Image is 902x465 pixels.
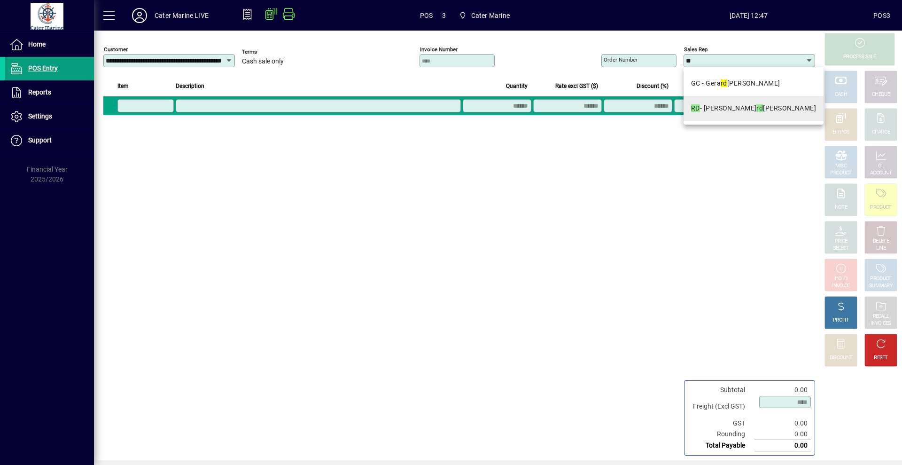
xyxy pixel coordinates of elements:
td: Freight (Excl GST) [688,395,754,418]
div: SUMMARY [869,283,893,290]
span: Description [176,81,204,91]
td: Subtotal [688,385,754,395]
mat-label: Invoice number [420,46,458,53]
div: - [PERSON_NAME] [PERSON_NAME] [691,103,816,113]
div: Cater Marine LIVE [155,8,209,23]
span: [DATE] 12:47 [624,8,873,23]
span: Terms [242,49,298,55]
span: Cater Marine [455,7,513,24]
mat-label: Customer [104,46,128,53]
div: PRICE [835,238,848,245]
span: Discount (%) [637,81,669,91]
div: DELETE [873,238,889,245]
span: POS Entry [28,64,58,72]
a: Home [5,33,94,56]
span: Cash sale only [242,58,284,65]
div: CHARGE [872,129,890,136]
div: NOTE [835,204,847,211]
span: Cater Marine [471,8,510,23]
div: HOLD [835,276,847,283]
div: GL [878,163,884,170]
div: RESET [874,355,888,362]
mat-label: Order number [604,56,638,63]
span: Home [28,40,46,48]
td: 0.00 [754,418,811,429]
div: PRODUCT [830,170,851,177]
div: SELECT [833,245,849,252]
td: 0.00 [754,385,811,395]
div: PRODUCT [870,204,891,211]
mat-option: GC - Gerard Cantin [684,71,824,96]
span: POS [420,8,433,23]
a: Settings [5,105,94,128]
td: 0.00 [754,429,811,440]
mat-option: RD - Richard Darby [684,96,824,121]
div: ACCOUNT [870,170,892,177]
span: Reports [28,88,51,96]
td: GST [688,418,754,429]
div: PROFIT [833,317,849,324]
span: Item [117,81,129,91]
div: INVOICES [871,320,891,327]
div: EFTPOS [832,129,850,136]
div: PRODUCT [870,276,891,283]
div: MISC [835,163,847,170]
div: LINE [876,245,886,252]
span: Quantity [506,81,528,91]
em: rd [756,104,763,112]
em: rd [721,79,727,87]
div: INVOICE [832,283,849,290]
td: 0.00 [754,440,811,451]
div: POS3 [873,8,890,23]
div: CHEQUE [872,91,890,98]
div: RECALL [873,313,889,320]
span: 3 [442,8,446,23]
a: Reports [5,81,94,104]
a: Support [5,129,94,152]
span: Settings [28,112,52,120]
td: Rounding [688,429,754,440]
div: CASH [835,91,847,98]
div: DISCOUNT [830,355,852,362]
span: Support [28,136,52,144]
td: Total Payable [688,440,754,451]
div: GC - Gera [PERSON_NAME] [691,79,780,88]
div: PROCESS SALE [843,54,876,61]
em: RD [691,104,700,112]
mat-label: Sales rep [684,46,708,53]
span: Rate excl GST ($) [555,81,598,91]
button: Profile [124,7,155,24]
